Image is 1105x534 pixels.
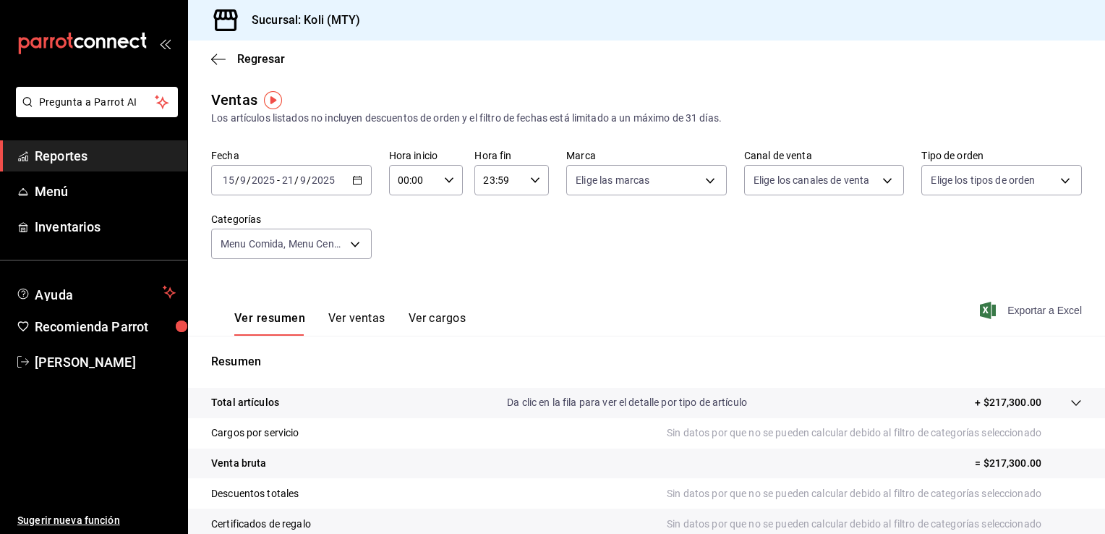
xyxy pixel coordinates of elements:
button: Ver resumen [234,311,305,336]
p: Sin datos por que no se pueden calcular debido al filtro de categorías seleccionado [667,517,1082,532]
button: open_drawer_menu [159,38,171,49]
span: / [294,174,299,186]
input: -- [239,174,247,186]
span: / [307,174,311,186]
p: = $217,300.00 [975,456,1082,471]
p: Venta bruta [211,456,266,471]
label: Hora inicio [389,151,464,161]
span: Reportes [35,146,176,166]
span: Menú [35,182,176,201]
label: Tipo de orden [921,151,1082,161]
span: Menu Comida, Menu Cena, Menu Bar [221,237,345,251]
label: Categorías [211,214,372,224]
p: Da clic en la fila para ver el detalle por tipo de artículo [507,395,747,410]
button: Regresar [211,52,285,66]
a: Pregunta a Parrot AI [10,105,178,120]
span: Regresar [237,52,285,66]
input: -- [281,174,294,186]
span: - [277,174,280,186]
label: Fecha [211,151,372,161]
label: Canal de venta [744,151,905,161]
p: Resumen [211,353,1082,370]
label: Marca [566,151,727,161]
button: Exportar a Excel [983,302,1082,319]
span: Elige las marcas [576,173,649,187]
img: Tooltip marker [264,91,282,109]
span: / [235,174,239,186]
span: Recomienda Parrot [35,317,176,336]
p: Sin datos por que no se pueden calcular debido al filtro de categorías seleccionado [667,486,1082,501]
label: Hora fin [474,151,549,161]
span: Ayuda [35,284,157,301]
span: Inventarios [35,217,176,237]
p: + $217,300.00 [975,395,1041,410]
input: ---- [311,174,336,186]
button: Pregunta a Parrot AI [16,87,178,117]
p: Descuentos totales [211,486,299,501]
input: ---- [251,174,276,186]
span: Pregunta a Parrot AI [39,95,155,110]
input: -- [299,174,307,186]
p: Certificados de regalo [211,517,311,532]
span: Elige los tipos de orden [931,173,1035,187]
div: navigation tabs [234,311,466,336]
h3: Sucursal: Koli (MTY) [240,12,361,29]
input: -- [222,174,235,186]
p: Sin datos por que no se pueden calcular debido al filtro de categorías seleccionado [667,425,1082,441]
span: / [247,174,251,186]
p: Cargos por servicio [211,425,299,441]
button: Ver ventas [328,311,385,336]
span: Sugerir nueva función [17,513,176,528]
div: Los artículos listados no incluyen descuentos de orden y el filtro de fechas está limitado a un m... [211,111,1082,126]
div: Ventas [211,89,257,111]
button: Ver cargos [409,311,466,336]
p: Total artículos [211,395,279,410]
span: [PERSON_NAME] [35,352,176,372]
span: Elige los canales de venta [754,173,869,187]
